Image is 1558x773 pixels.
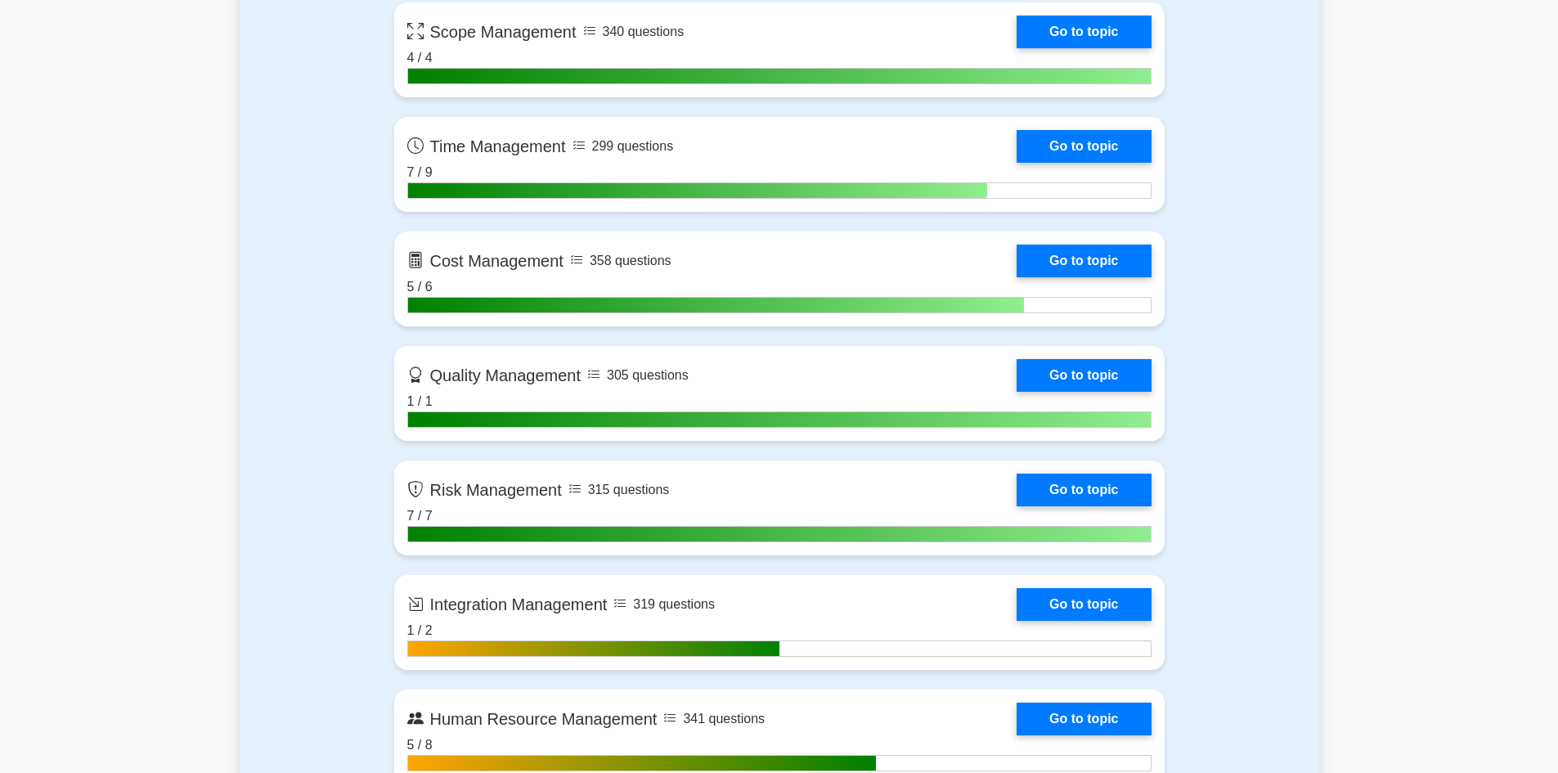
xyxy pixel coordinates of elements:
[1017,130,1151,163] a: Go to topic
[1017,359,1151,392] a: Go to topic
[1017,588,1151,621] a: Go to topic
[1017,474,1151,506] a: Go to topic
[1017,245,1151,277] a: Go to topic
[1017,16,1151,48] a: Go to topic
[1017,703,1151,735] a: Go to topic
